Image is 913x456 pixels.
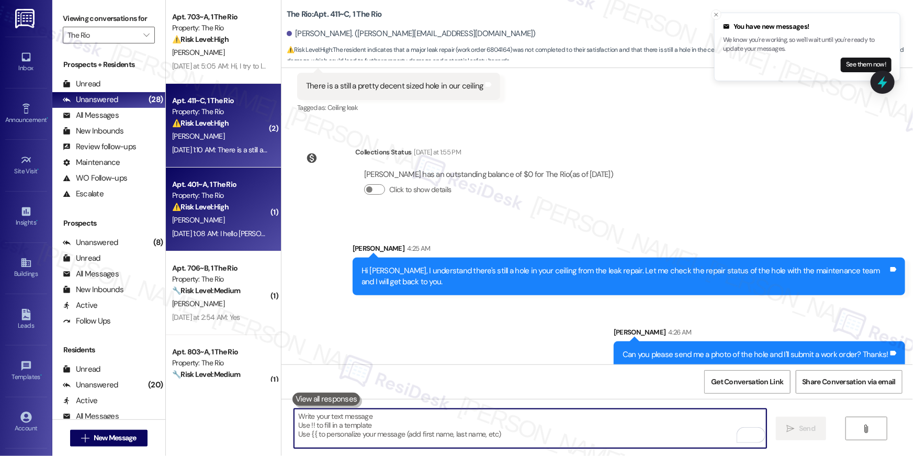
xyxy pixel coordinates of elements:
div: Active [63,300,98,311]
span: Ceiling leak [328,103,358,112]
textarea: To enrich screen reader interactions, please activate Accessibility in Grammarly extension settings [294,409,767,448]
div: Apt. 411~C, 1 The Rio [172,95,269,106]
strong: 🔧 Risk Level: Medium [172,370,240,379]
a: Templates • [5,357,47,385]
span: [PERSON_NAME] [172,215,224,225]
div: Property: The Rio [172,106,269,117]
div: Unanswered [63,94,118,105]
i:  [143,31,149,39]
strong: ⚠️ Risk Level: High [172,202,229,212]
input: All communities [67,27,138,43]
div: [DATE] 1:08 AM: I hello [PERSON_NAME] Yes I will The minimum I will pay is $1000 but I'm gonna do... [172,229,562,238]
span: Get Conversation Link [711,376,783,387]
div: [PERSON_NAME] [353,243,905,258]
div: All Messages [63,411,119,422]
div: All Messages [63,269,119,280]
b: The Rio: Apt. 411~C, 1 The Rio [287,9,381,20]
div: 4:26 AM [666,327,692,338]
span: • [47,115,48,122]
div: (28) [146,92,165,108]
a: Buildings [5,254,47,282]
label: Viewing conversations for [63,10,155,27]
strong: ⚠️ Risk Level: High [172,35,229,44]
div: Apt. 706~B, 1 The Rio [172,263,269,274]
i:  [81,434,89,442]
div: Prospects [52,218,165,229]
div: Apt. 803~A, 1 The Rio [172,347,269,358]
span: • [40,372,42,379]
a: Account [5,408,47,437]
div: [DATE] 1:10 AM: There is a still a pretty decent sized hole in our ceiling [172,145,378,154]
div: New Inbounds [63,126,123,137]
div: (20) [145,377,165,393]
div: Follow Ups [63,316,111,327]
div: There is a still a pretty decent sized hole in our ceiling [306,81,483,92]
div: You have new messages! [723,21,892,32]
a: Leads [5,306,47,334]
p: We know you're working, so we'll wait until you're ready to update your messages. [723,36,892,54]
div: Apt. 703~A, 1 The Rio [172,12,269,23]
div: [DATE] at 2:54 AM: Yes [172,313,240,322]
span: Share Conversation via email [803,376,896,387]
div: Property: The Rio [172,23,269,34]
div: [PERSON_NAME] has an outstanding balance of $0 for The Rio (as of [DATE]) [364,169,613,180]
span: [PERSON_NAME] [172,299,224,308]
div: Escalate [63,188,104,199]
div: Unread [63,364,100,375]
div: [PERSON_NAME] [614,327,905,341]
label: Click to show details [389,184,451,195]
div: Unanswered [63,380,118,391]
strong: ⚠️ Risk Level: High [287,46,332,54]
button: Share Conversation via email [796,370,903,394]
div: Hi [PERSON_NAME], I understand there's still a hole in your ceiling from the leak repair. Let me ... [362,265,888,288]
button: Get Conversation Link [704,370,790,394]
div: Tagged as: [297,100,500,115]
div: Collections Status [355,147,411,158]
button: See them now! [841,58,892,72]
div: Property: The Rio [172,358,269,369]
strong: ⚠️ Risk Level: High [172,118,229,128]
a: Inbox [5,48,47,76]
div: Can you please send me a photo of the hole and I'll submit a work order? Thanks! [623,349,888,360]
div: All Messages [63,110,119,121]
div: Property: The Rio [172,274,269,285]
i:  [862,425,870,433]
button: Close toast [711,9,722,20]
div: Unread [63,253,100,264]
span: • [38,166,39,173]
img: ResiDesk Logo [15,9,37,28]
div: [DATE] at 1:55 PM [411,147,461,158]
div: Unanswered [63,237,118,248]
div: Maintenance [63,157,120,168]
button: New Message [70,430,148,447]
div: [DATE] at 5:05 AM: Hi, I try to login to the Rio portal for the payment, every time I login, it l... [172,61,566,71]
div: New Inbounds [63,284,123,295]
div: 4:25 AM [404,243,430,254]
strong: 🔧 Risk Level: Medium [172,286,240,295]
div: Active [63,395,98,406]
span: New Message [94,432,137,443]
div: [PERSON_NAME]. ([PERSON_NAME][EMAIL_ADDRESS][DOMAIN_NAME]) [287,28,536,39]
div: (8) [151,235,165,251]
span: • [36,217,38,225]
div: Apt. 401~A, 1 The Rio [172,179,269,190]
a: Insights • [5,203,47,231]
span: : The resident indicates that a major leak repair (work order 6804164) was not completed to their... [287,45,913,67]
span: [PERSON_NAME] [172,48,224,57]
div: Residents [52,344,165,355]
div: Review follow-ups [63,141,136,152]
button: Send [776,417,827,440]
div: Prospects + Residents [52,59,165,70]
span: [PERSON_NAME] [172,131,224,141]
div: WO Follow-ups [63,173,127,184]
div: Unread [63,79,100,90]
a: Site Visit • [5,151,47,180]
i:  [787,425,795,433]
span: Send [799,423,815,434]
div: Property: The Rio [172,190,269,201]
